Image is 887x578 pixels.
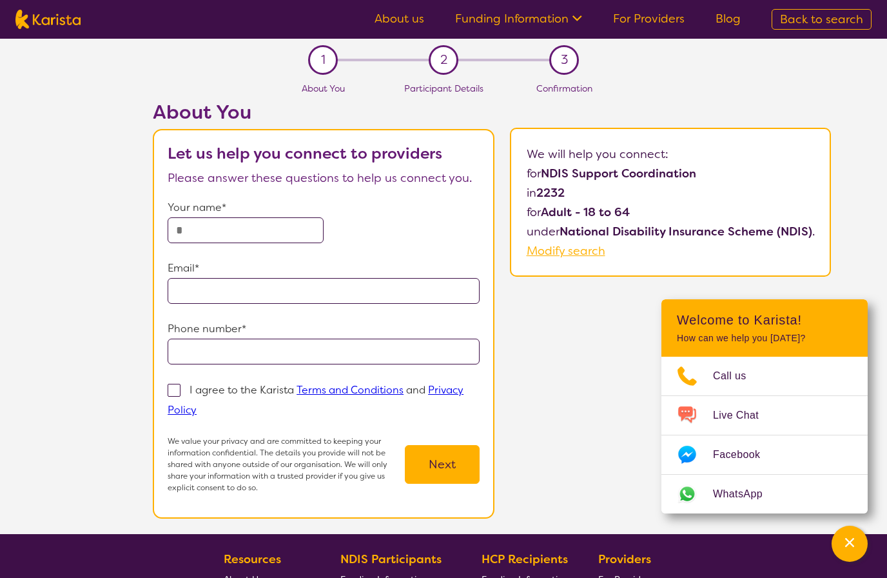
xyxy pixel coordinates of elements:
[168,143,442,164] b: Let us help you connect to providers
[297,383,404,397] a: Terms and Conditions
[375,11,424,26] a: About us
[404,83,483,94] span: Participant Details
[168,198,480,217] p: Your name*
[482,552,568,567] b: HCP Recipients
[561,50,568,70] span: 3
[716,11,741,26] a: Blog
[527,164,815,183] p: for
[168,383,463,417] p: I agree to the Karista and
[613,11,685,26] a: For Providers
[661,357,868,513] ul: Choose channel
[527,183,815,203] p: in
[405,445,480,484] button: Next
[541,204,630,220] b: Adult - 18 to 64
[455,11,582,26] a: Funding Information
[677,312,852,328] h2: Welcome to Karista!
[713,445,775,464] span: Facebook
[661,299,868,513] div: Channel Menu
[527,144,815,164] p: We will help you connect:
[224,552,281,567] b: Resources
[527,243,605,259] a: Modify search
[527,203,815,222] p: for
[713,484,778,504] span: WhatsApp
[168,319,480,339] p: Phone number*
[536,83,592,94] span: Confirmation
[832,526,868,562] button: Channel Menu
[772,9,872,30] a: Back to search
[541,166,696,181] b: NDIS Support Coordination
[340,552,442,567] b: NDIS Participants
[153,101,494,124] h2: About You
[321,50,326,70] span: 1
[440,50,447,70] span: 2
[168,168,480,188] p: Please answer these questions to help us connect you.
[713,406,774,425] span: Live Chat
[713,366,762,386] span: Call us
[527,222,815,241] p: under .
[661,475,868,513] a: Web link opens in a new tab.
[560,224,812,239] b: National Disability Insurance Scheme (NDIS)
[536,185,565,201] b: 2232
[15,10,81,29] img: Karista logo
[302,83,345,94] span: About You
[168,259,480,278] p: Email*
[168,435,405,493] p: We value your privacy and are committed to keeping your information confidential. The details you...
[598,552,651,567] b: Providers
[677,333,852,344] p: How can we help you [DATE]?
[780,12,863,27] span: Back to search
